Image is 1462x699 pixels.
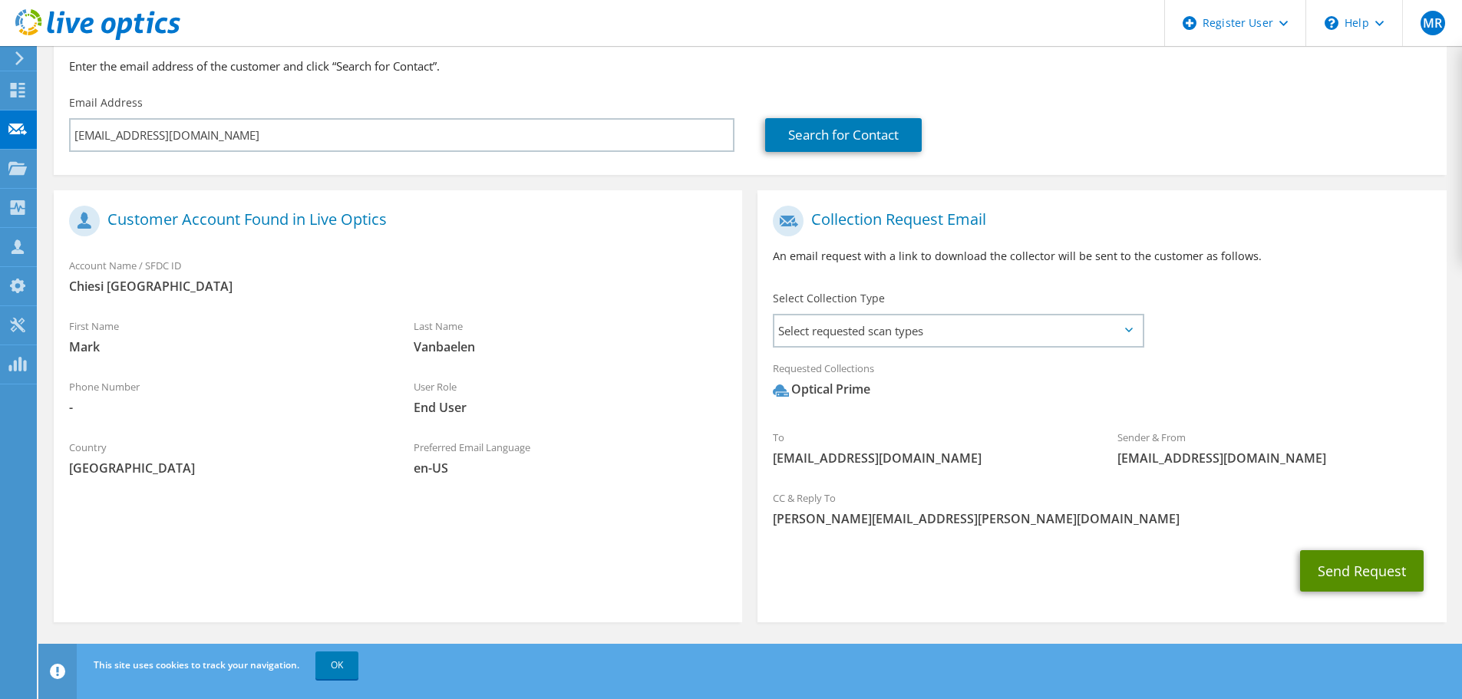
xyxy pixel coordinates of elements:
[54,371,398,424] div: Phone Number
[398,371,743,424] div: User Role
[1421,11,1445,35] span: MR
[315,651,358,679] a: OK
[94,658,299,671] span: This site uses cookies to track your navigation.
[69,206,719,236] h1: Customer Account Found in Live Optics
[414,338,728,355] span: Vanbaelen
[774,315,1142,346] span: Select requested scan types
[773,381,870,398] div: Optical Prime
[773,206,1423,236] h1: Collection Request Email
[69,278,727,295] span: Chiesi [GEOGRAPHIC_DATA]
[69,460,383,476] span: [GEOGRAPHIC_DATA]
[1117,450,1431,467] span: [EMAIL_ADDRESS][DOMAIN_NAME]
[69,95,143,110] label: Email Address
[69,58,1431,74] h3: Enter the email address of the customer and click “Search for Contact”.
[1300,550,1424,592] button: Send Request
[1102,421,1447,474] div: Sender & From
[69,399,383,416] span: -
[757,482,1446,535] div: CC & Reply To
[773,248,1431,265] p: An email request with a link to download the collector will be sent to the customer as follows.
[54,431,398,484] div: Country
[398,310,743,363] div: Last Name
[54,310,398,363] div: First Name
[1325,16,1338,30] svg: \n
[765,118,922,152] a: Search for Contact
[773,450,1087,467] span: [EMAIL_ADDRESS][DOMAIN_NAME]
[773,510,1431,527] span: [PERSON_NAME][EMAIL_ADDRESS][PERSON_NAME][DOMAIN_NAME]
[398,431,743,484] div: Preferred Email Language
[757,421,1102,474] div: To
[414,399,728,416] span: End User
[773,291,885,306] label: Select Collection Type
[69,338,383,355] span: Mark
[414,460,728,476] span: en-US
[54,249,742,302] div: Account Name / SFDC ID
[757,352,1446,414] div: Requested Collections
